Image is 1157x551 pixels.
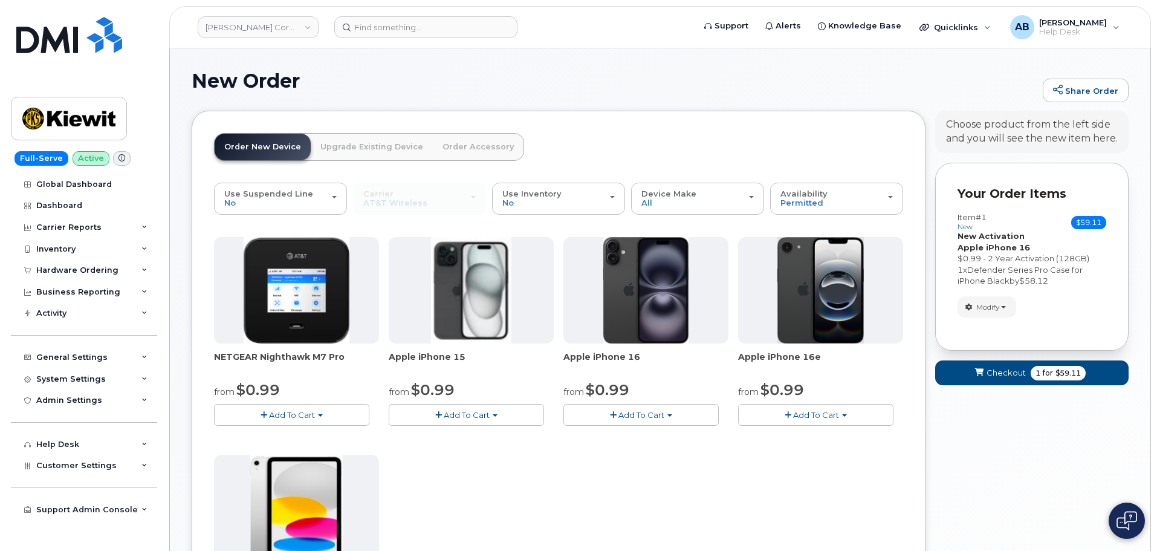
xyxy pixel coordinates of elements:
[1043,79,1129,103] a: Share Order
[780,189,828,198] span: Availability
[431,237,511,344] img: iphone15.jpg
[444,410,490,420] span: Add To Cart
[192,70,1037,91] h1: New Order
[433,134,523,160] a: Order Accessory
[958,296,1016,318] button: Modify
[618,410,664,420] span: Add To Cart
[311,134,433,160] a: Upgrade Existing Device
[603,237,689,344] img: iphone_16_plus.png
[631,183,764,214] button: Device Make All
[215,134,311,160] a: Order New Device
[641,198,652,207] span: All
[563,386,584,397] small: from
[586,381,629,399] span: $0.99
[389,386,409,397] small: from
[563,351,728,375] div: Apple iPhone 16
[958,265,963,275] span: 1
[411,381,455,399] span: $0.99
[958,223,973,231] small: new
[1040,368,1055,379] span: for
[946,118,1118,146] div: Choose product from the left side and you will see the new item here.
[502,198,514,207] span: No
[224,189,313,198] span: Use Suspended Line
[1116,511,1137,530] img: Open chat
[976,212,987,222] span: #1
[214,351,379,375] div: NETGEAR Nighthawk M7 Pro
[1019,276,1048,285] span: $58.12
[502,189,562,198] span: Use Inventory
[958,253,1106,264] div: $0.99 - 2 Year Activation (128GB)
[793,410,839,420] span: Add To Cart
[1035,368,1040,379] span: 1
[641,189,696,198] span: Device Make
[760,381,804,399] span: $0.99
[987,367,1026,379] span: Checkout
[214,404,369,425] button: Add To Cart
[269,410,315,420] span: Add To Cart
[770,183,903,214] button: Availability Permitted
[244,237,350,344] img: nighthawk_m7_pro.png
[976,302,1000,313] span: Modify
[958,264,1106,287] div: x by
[958,185,1106,203] p: Your Order Items
[738,386,759,397] small: from
[236,381,280,399] span: $0.99
[958,265,1083,286] span: Defender Series Pro Case for iPhone Black
[738,351,903,375] div: Apple iPhone 16e
[777,237,864,344] img: iphone16e.png
[780,198,823,207] span: Permitted
[214,386,235,397] small: from
[1071,216,1106,229] span: $59.11
[738,404,893,425] button: Add To Cart
[958,231,1025,241] strong: New Activation
[389,404,544,425] button: Add To Cart
[958,243,1030,252] strong: Apple iPhone 16
[214,183,347,214] button: Use Suspended Line No
[1055,368,1081,379] span: $59.11
[389,351,554,375] div: Apple iPhone 15
[563,404,719,425] button: Add To Cart
[958,213,987,230] h3: Item
[492,183,625,214] button: Use Inventory No
[935,360,1129,385] button: Checkout 1 for $59.11
[224,198,236,207] span: No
